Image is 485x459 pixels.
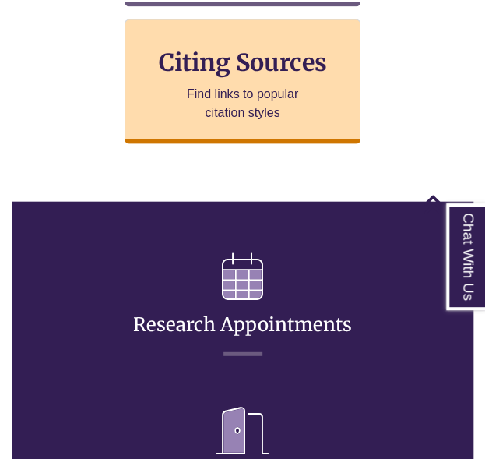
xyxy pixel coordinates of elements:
a: Back to Top [423,194,481,215]
h3: Citing Sources [148,48,338,77]
a: Citing Sources Find links to popular citation styles [125,19,361,144]
p: Find links to popular citation styles [167,85,318,122]
a: Research Appointments [133,275,352,337]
